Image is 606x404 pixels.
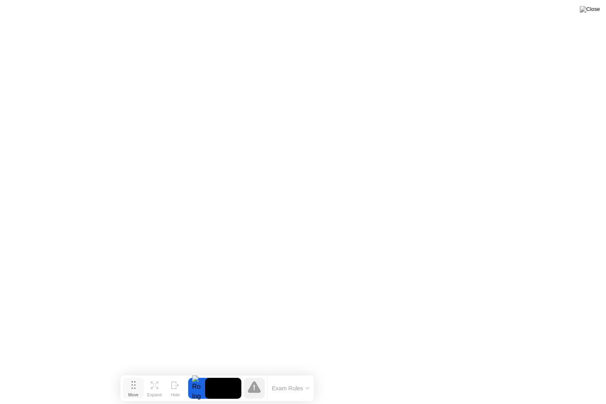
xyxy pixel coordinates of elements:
button: Exam Rules [270,385,312,392]
button: Move [123,378,144,399]
div: Hide [171,392,180,397]
div: Move [128,392,139,397]
button: Expand [144,378,165,399]
div: Expand [147,392,162,397]
button: Hide [165,378,186,399]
